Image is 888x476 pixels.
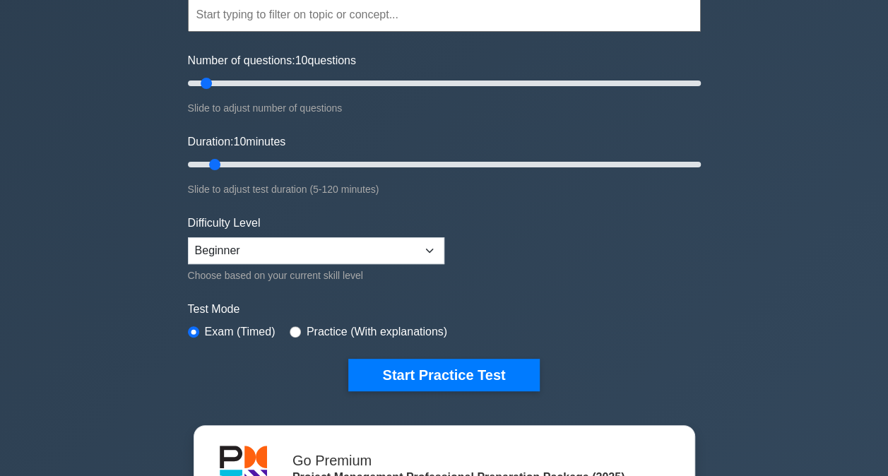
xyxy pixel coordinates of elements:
label: Test Mode [188,301,701,318]
div: Choose based on your current skill level [188,267,444,284]
div: Slide to adjust number of questions [188,100,701,117]
span: 10 [295,54,308,66]
label: Difficulty Level [188,215,261,232]
span: 10 [233,136,246,148]
label: Exam (Timed) [205,323,276,340]
label: Number of questions: questions [188,52,356,69]
label: Practice (With explanations) [307,323,447,340]
button: Start Practice Test [348,359,539,391]
div: Slide to adjust test duration (5-120 minutes) [188,181,701,198]
label: Duration: minutes [188,133,286,150]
